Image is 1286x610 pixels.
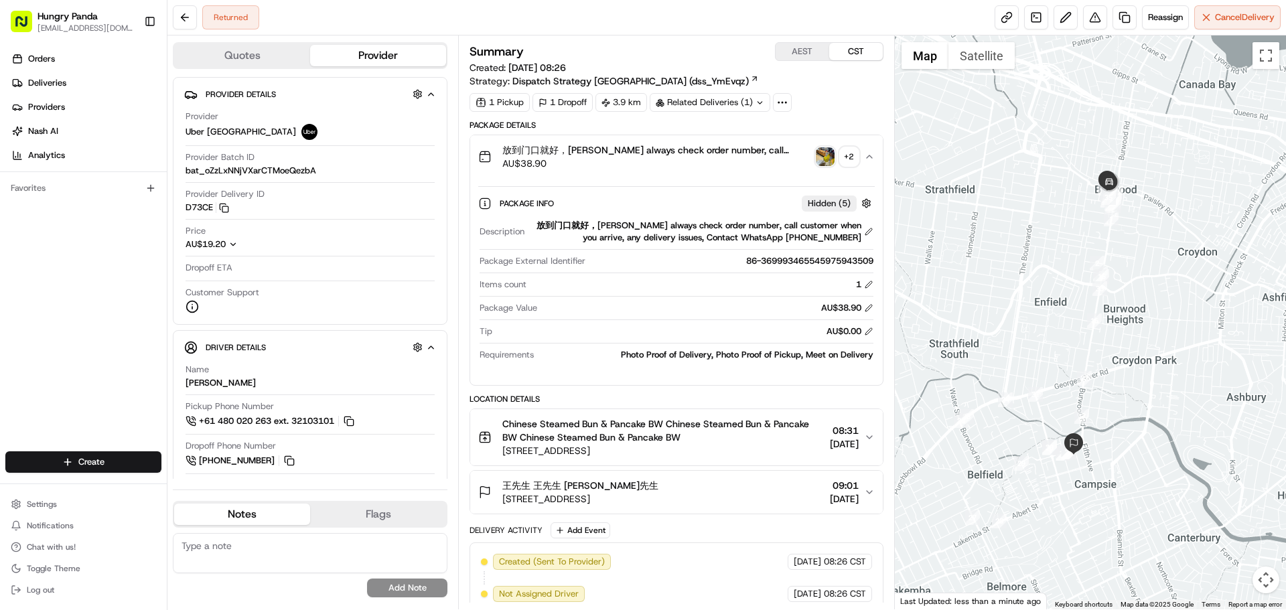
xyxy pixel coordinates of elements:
div: 1 Pickup [470,93,530,112]
a: +61 480 020 263 ext. 32103101 [186,414,356,429]
span: Orders [28,53,55,65]
button: Driver Details [184,336,436,358]
div: Related Deliveries (1) [650,93,770,112]
span: Settings [27,499,57,510]
button: 王先生 王先生 [PERSON_NAME]先生[STREET_ADDRESS]09:01[DATE] [470,471,882,514]
a: Report a map error [1228,601,1282,608]
span: Package External Identifier [480,255,585,267]
div: Delivery Activity [470,525,543,536]
div: 2 [1090,256,1104,271]
div: 25 [959,409,974,424]
span: bat_oZzLxNNjVXarCTMoeQezbA [186,165,316,177]
img: photo_proof_of_pickup image [816,147,835,166]
div: Package Details [470,120,883,131]
span: Log out [27,585,54,595]
button: CST [829,43,883,60]
button: Provider [310,45,446,66]
div: 23 [1042,441,1057,455]
button: Hidden (5) [802,195,875,212]
button: D73CE [186,202,229,214]
span: 08:31 [830,424,859,437]
span: Created: [470,61,566,74]
div: 7 [1109,185,1123,200]
div: 15 [1094,269,1109,284]
span: [DATE] [830,437,859,451]
div: 28 [992,514,1007,528]
div: 86-369993465545975943509 [591,255,873,267]
div: 32 [1077,371,1092,386]
div: 22 [1062,445,1076,459]
div: 16 [1087,313,1102,328]
button: Hungry Panda[EMAIL_ADDRESS][DOMAIN_NAME] [5,5,139,37]
span: [PHONE_NUMBER] [199,455,275,467]
div: Location Details [470,394,883,404]
span: 08:26 CST [824,588,866,600]
span: Toggle Theme [27,563,80,574]
div: 1 [856,279,873,291]
span: Uber [GEOGRAPHIC_DATA] [186,126,296,138]
span: Description [480,226,524,238]
span: [DATE] [794,556,821,568]
button: Show satellite imagery [948,42,1015,69]
span: Chinese Steamed Bun & Pancake BW Chinese Steamed Bun & Pancake BW Chinese Steamed Bun & Pancake BW [502,417,824,444]
span: 09:01 [830,479,859,492]
span: Create [78,456,104,468]
img: Google [898,592,942,609]
span: Price [186,225,206,237]
button: Notifications [5,516,161,535]
div: AU$38.90 [821,302,873,314]
div: + 2 [840,147,859,166]
span: Dispatch Strategy [GEOGRAPHIC_DATA] (dss_YmEvqz) [512,74,749,88]
span: Tip [480,325,492,337]
span: Hidden ( 5 ) [808,198,851,210]
span: Name [186,364,209,376]
div: 19 [1056,446,1071,461]
span: Package Value [480,302,537,314]
div: Favorites [5,177,161,199]
div: Photo Proof of Delivery, Photo Proof of Pickup, Meet on Delivery [539,349,873,361]
span: [DATE] [830,492,859,506]
button: [PHONE_NUMBER] [186,453,297,468]
button: Notes [174,504,310,525]
div: 放到门口就好，[PERSON_NAME] always check order number, call customer when you arrive, any delivery issue... [530,220,873,244]
button: Log out [5,581,161,599]
span: Provider Details [206,89,276,100]
button: Toggle fullscreen view [1253,42,1279,69]
button: Keyboard shortcuts [1055,600,1113,609]
div: 29 [1014,456,1029,471]
a: Dispatch Strategy [GEOGRAPHIC_DATA] (dss_YmEvqz) [512,74,759,88]
a: Open this area in Google Maps (opens a new window) [898,592,942,609]
div: 3.9 km [595,93,647,112]
button: 放到门口就好，[PERSON_NAME] always check order number, call customer when you arrive, any delivery issue... [470,135,882,178]
span: [DATE] 08:26 [508,62,566,74]
div: 31 [1028,387,1043,402]
span: Items count [480,279,526,291]
button: Hungry Panda [38,9,98,23]
div: 21 [1062,444,1076,459]
button: Map camera controls [1253,566,1279,593]
a: Orders [5,48,167,70]
span: [STREET_ADDRESS] [502,492,658,506]
div: 18 [1056,446,1070,461]
a: Analytics [5,145,167,166]
span: [DATE] [794,588,821,600]
div: 17 [1074,409,1089,424]
div: 27 [965,510,980,525]
span: +61 480 020 263 ext. 32103101 [199,415,334,427]
span: Customer Support [186,287,259,299]
button: photo_proof_of_pickup image+2 [816,147,859,166]
span: Created (Sent To Provider) [499,556,605,568]
div: 1 Dropoff [532,93,593,112]
div: 30 [1042,440,1057,455]
span: Pickup Phone Number [186,400,274,412]
span: [STREET_ADDRESS] [502,444,824,457]
div: 14 [1104,196,1119,211]
span: Dropoff Phone Number [186,440,276,452]
button: Quotes [174,45,310,66]
button: Chinese Steamed Bun & Pancake BW Chinese Steamed Bun & Pancake BW Chinese Steamed Bun & Pancake B... [470,409,882,465]
h3: Summary [470,46,524,58]
button: Toggle Theme [5,559,161,578]
div: 3 [1093,266,1108,281]
span: [EMAIL_ADDRESS][DOMAIN_NAME] [38,23,133,33]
